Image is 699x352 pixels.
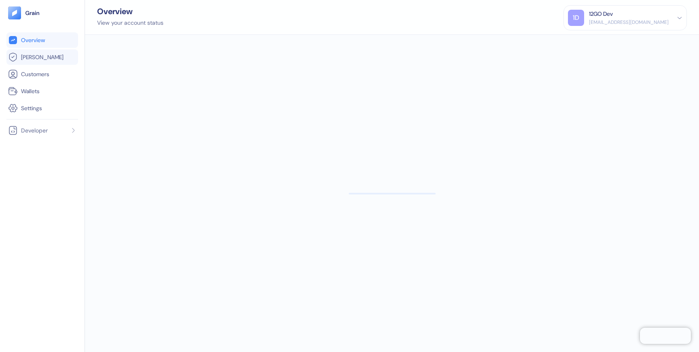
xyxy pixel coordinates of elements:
iframe: Chatra live chat [640,328,691,344]
div: 12GO Dev [589,10,613,18]
a: Customers [8,69,76,79]
div: [EMAIL_ADDRESS][DOMAIN_NAME] [589,19,669,26]
a: Settings [8,103,76,113]
img: logo [25,10,40,16]
span: Overview [21,36,45,44]
span: Wallets [21,87,40,95]
div: 1D [568,10,584,26]
a: Wallets [8,86,76,96]
span: Developer [21,126,48,134]
img: logo-tablet-V2.svg [8,6,21,19]
span: Customers [21,70,49,78]
span: Settings [21,104,42,112]
span: [PERSON_NAME] [21,53,64,61]
a: [PERSON_NAME] [8,52,76,62]
div: Overview [97,7,163,15]
a: Overview [8,35,76,45]
div: View your account status [97,19,163,27]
